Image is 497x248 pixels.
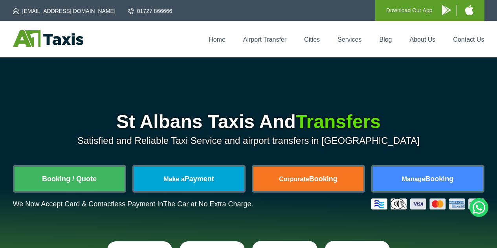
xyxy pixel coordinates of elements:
[13,135,484,146] p: Satisfied and Reliable Taxi Service and airport transfers in [GEOGRAPHIC_DATA]
[128,7,172,15] a: 01727 866666
[13,7,116,15] a: [EMAIL_ADDRESS][DOMAIN_NAME]
[253,167,363,191] a: CorporateBooking
[13,30,83,47] img: A1 Taxis St Albans LTD
[410,36,436,43] a: About Us
[163,176,184,182] span: Make a
[13,112,484,131] h1: St Albans Taxis And
[304,36,320,43] a: Cities
[402,176,425,182] span: Manage
[209,36,226,43] a: Home
[15,167,125,191] a: Booking / Quote
[279,176,309,182] span: Corporate
[373,167,483,191] a: ManageBooking
[371,198,484,209] img: Credit And Debit Cards
[163,200,253,208] span: The Car at No Extra Charge.
[379,36,392,43] a: Blog
[465,5,473,15] img: A1 Taxis iPhone App
[296,111,381,132] span: Transfers
[243,36,286,43] a: Airport Transfer
[442,5,451,15] img: A1 Taxis Android App
[134,167,244,191] a: Make aPayment
[337,36,361,43] a: Services
[13,200,253,208] p: We Now Accept Card & Contactless Payment In
[453,36,484,43] a: Contact Us
[386,6,433,15] p: Download Our App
